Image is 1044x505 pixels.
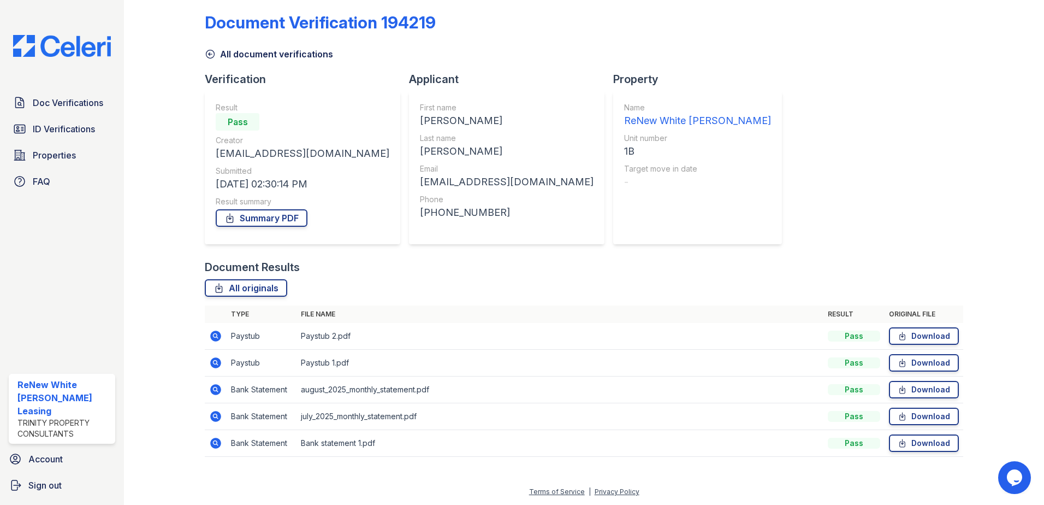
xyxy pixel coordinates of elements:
[828,411,880,422] div: Pass
[4,474,120,496] a: Sign out
[889,327,959,345] a: Download
[17,378,111,418] div: ReNew White [PERSON_NAME] Leasing
[420,205,594,220] div: [PHONE_NUMBER]
[227,377,296,403] td: Bank Statement
[624,113,771,128] div: ReNew White [PERSON_NAME]
[420,133,594,144] div: Last name
[205,260,300,275] div: Document Results
[9,92,115,114] a: Doc Verifications
[9,144,115,166] a: Properties
[33,149,76,162] span: Properties
[4,35,120,57] img: CE_Logo_Blue-a8612792a0a2168367f1c8372b55b34899dd931a85d93a1a3d3e32e68fde9ad4.png
[296,306,823,323] th: File name
[205,48,333,61] a: All document verifications
[33,122,95,136] span: ID Verifications
[296,403,823,430] td: july_2025_monthly_statement.pdf
[624,102,771,128] a: Name ReNew White [PERSON_NAME]
[296,430,823,457] td: Bank statement 1.pdf
[227,350,296,377] td: Paystub
[28,479,62,492] span: Sign out
[624,163,771,174] div: Target move in date
[624,174,771,190] div: -
[205,279,287,297] a: All originals
[420,113,594,128] div: [PERSON_NAME]
[4,448,120,470] a: Account
[296,377,823,403] td: august_2025_monthly_statement.pdf
[296,350,823,377] td: Paystub 1.pdf
[227,323,296,350] td: Paystub
[595,488,639,496] a: Privacy Policy
[828,438,880,449] div: Pass
[227,306,296,323] th: Type
[216,146,389,161] div: [EMAIL_ADDRESS][DOMAIN_NAME]
[420,194,594,205] div: Phone
[216,135,389,146] div: Creator
[33,175,50,188] span: FAQ
[420,102,594,113] div: First name
[889,354,959,372] a: Download
[216,196,389,207] div: Result summary
[216,166,389,177] div: Submitted
[889,381,959,398] a: Download
[227,403,296,430] td: Bank Statement
[624,102,771,113] div: Name
[889,408,959,425] a: Download
[828,384,880,395] div: Pass
[885,306,963,323] th: Original file
[409,72,613,87] div: Applicant
[420,174,594,190] div: [EMAIL_ADDRESS][DOMAIN_NAME]
[624,133,771,144] div: Unit number
[828,331,880,342] div: Pass
[828,357,880,368] div: Pass
[529,488,585,496] a: Terms of Service
[216,209,307,227] a: Summary PDF
[216,113,259,131] div: Pass
[227,430,296,457] td: Bank Statement
[28,453,63,466] span: Account
[998,461,1033,494] iframe: chat widget
[420,163,594,174] div: Email
[613,72,791,87] div: Property
[589,488,591,496] div: |
[9,118,115,140] a: ID Verifications
[205,72,409,87] div: Verification
[624,144,771,159] div: 1B
[216,177,389,192] div: [DATE] 02:30:14 PM
[205,13,436,32] div: Document Verification 194219
[823,306,885,323] th: Result
[216,102,389,113] div: Result
[420,144,594,159] div: [PERSON_NAME]
[9,171,115,192] a: FAQ
[17,418,111,439] div: Trinity Property Consultants
[889,434,959,452] a: Download
[296,323,823,350] td: Paystub 2.pdf
[33,96,103,109] span: Doc Verifications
